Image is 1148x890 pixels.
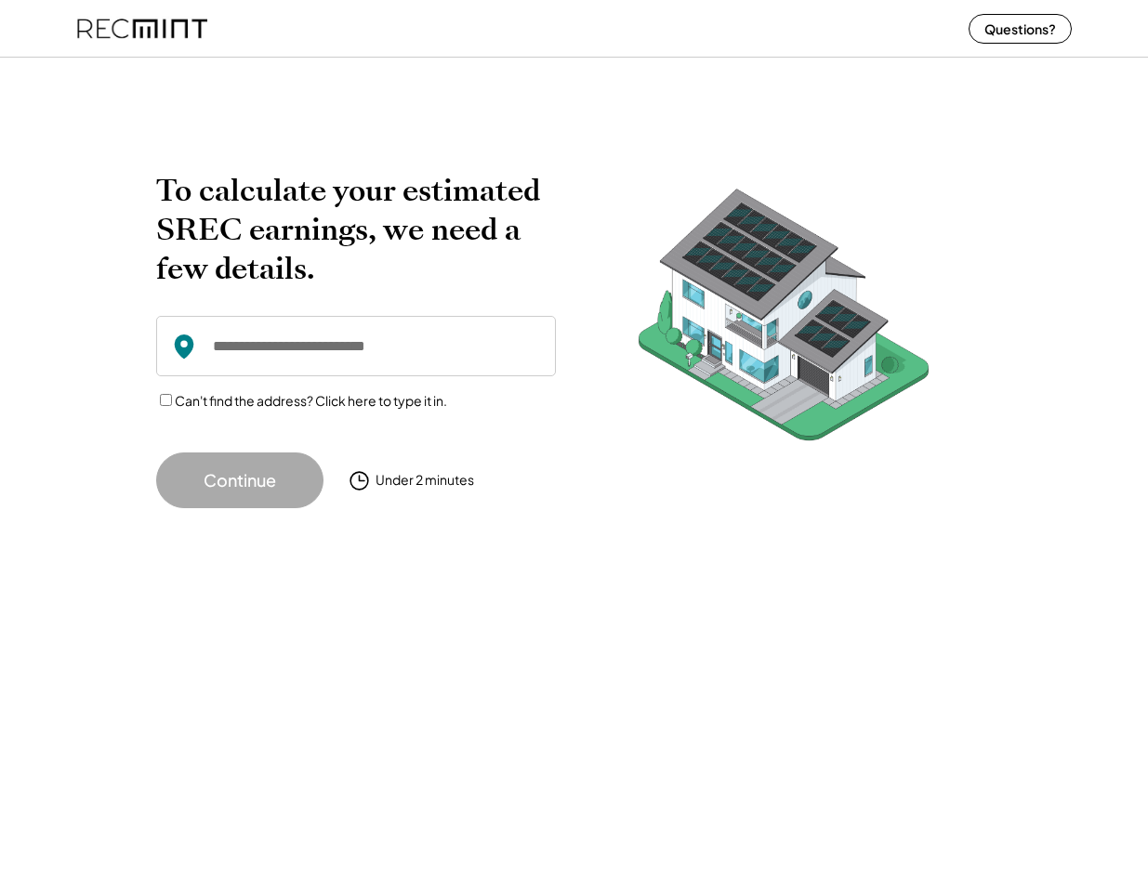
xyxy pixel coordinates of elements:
h2: To calculate your estimated SREC earnings, we need a few details. [156,171,556,288]
button: Questions? [969,14,1072,44]
button: Continue [156,452,323,508]
label: Can't find the address? Click here to type it in. [175,392,447,409]
img: recmint-logotype%403x%20%281%29.jpeg [77,4,207,53]
div: Under 2 minutes [376,471,474,490]
img: RecMintArtboard%207.png [602,171,965,469]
